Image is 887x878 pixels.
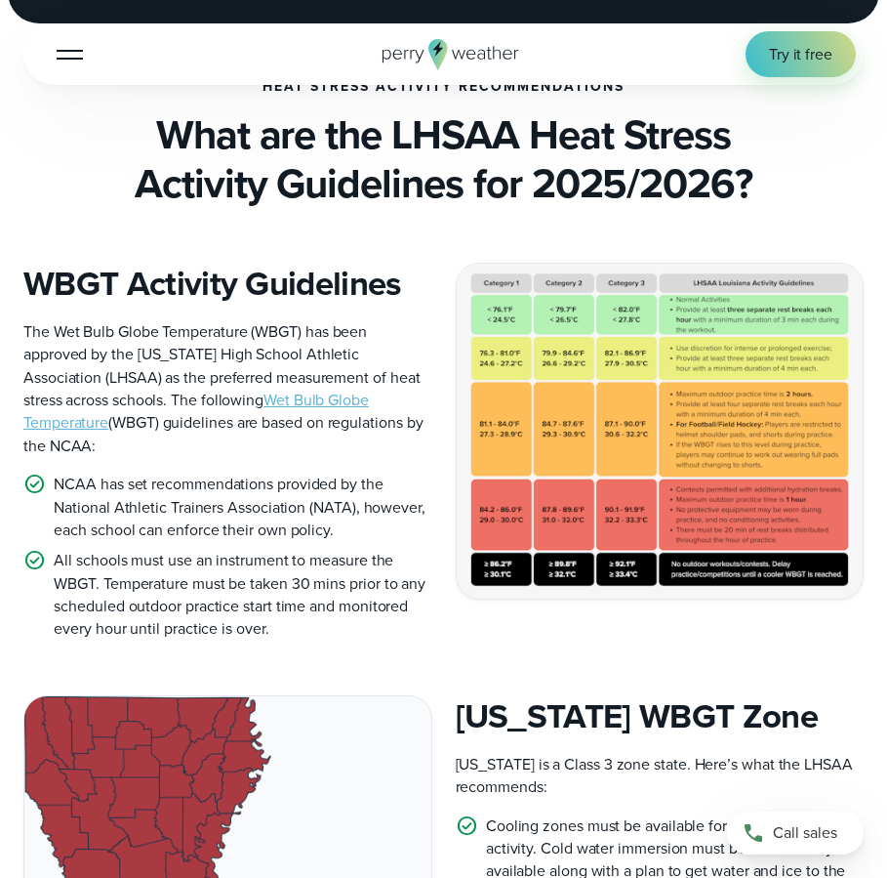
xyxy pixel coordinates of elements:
h2: What are the LHSAA Heat Stress Activity Guidelines for 2025/2026? [23,110,864,208]
span: Try it free [769,43,832,65]
span: Call sales [773,821,837,844]
p: All schools must use an instrument to measure the WBGT. Temperature must be taken 30 mins prior t... [54,549,431,641]
a: Wet Bulb Globe Temperature [23,389,369,434]
h3: [US_STATE] WBGT Zone [456,695,865,737]
p: NCAA has set recommendations provided by the National Athletic Trainers Association (NATA), howev... [54,473,431,541]
a: Call sales [727,812,864,855]
h4: Heat Stress Activity Recommendations [262,79,625,95]
h3: WBGT Activity Guidelines [23,263,432,305]
p: The Wet Bulb Globe Temperature (WBGT) has been approved by the [US_STATE] High School Athletic As... [23,320,432,457]
p: [US_STATE] is a Class 3 zone state. Here’s what the LHSAA recommends: [456,753,865,799]
img: Louisiana WBGT [457,264,864,599]
a: Try it free [746,31,856,77]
